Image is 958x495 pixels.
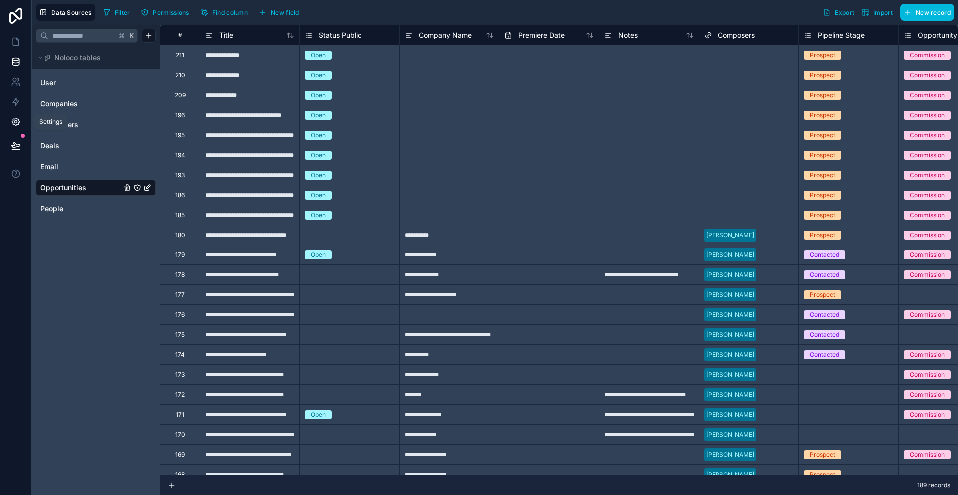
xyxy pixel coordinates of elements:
div: Commission [910,211,945,220]
div: [PERSON_NAME] [706,390,754,399]
div: [PERSON_NAME] [706,450,754,459]
span: Export [835,9,854,16]
div: 169 [175,451,185,459]
button: Export [819,4,858,21]
div: Prospect [810,191,835,200]
div: 170 [175,431,185,439]
div: Open [311,91,326,100]
div: [PERSON_NAME] [706,370,754,379]
div: 178 [175,271,185,279]
div: Commission [910,131,945,140]
div: Open [311,211,326,220]
span: Opportunities [40,183,86,193]
div: Open [311,51,326,60]
span: 189 records [917,481,950,489]
span: Status Public [319,30,362,40]
div: Open [311,151,326,160]
div: [PERSON_NAME] [706,330,754,339]
div: Prospect [810,290,835,299]
div: Commission [910,151,945,160]
div: Prospect [810,131,835,140]
div: Open [311,131,326,140]
div: [PERSON_NAME] [706,430,754,439]
a: Email [40,162,121,172]
div: Contacted [810,350,839,359]
div: Prospect [810,71,835,80]
span: Email [40,162,58,172]
div: 211 [176,51,184,59]
span: Title [219,30,233,40]
a: User [40,78,121,88]
span: Company Name [419,30,472,40]
button: Filter [99,5,134,20]
span: Noloco tables [54,53,101,63]
div: Prospect [810,231,835,240]
div: Prospect [810,450,835,459]
div: Commission [910,250,945,259]
span: Deals [40,141,59,151]
button: New record [900,4,954,21]
span: Import [873,9,893,16]
a: Opportunities [40,183,121,193]
button: New field [255,5,303,20]
div: Commission [910,310,945,319]
div: 172 [175,391,185,399]
a: Companies [40,99,121,109]
div: Prospect [810,51,835,60]
div: Commission [910,231,945,240]
div: Opportunities [36,180,156,196]
div: Commission [910,71,945,80]
div: [PERSON_NAME] [706,310,754,319]
span: People [40,204,63,214]
span: Filter [115,9,130,16]
div: Open [311,111,326,120]
a: People [40,204,121,214]
span: User [40,78,56,88]
div: # [168,31,192,39]
div: Commission [910,350,945,359]
div: Commission [910,390,945,399]
div: Prospect [810,111,835,120]
div: 180 [175,231,185,239]
div: Settings [39,118,62,126]
button: Data Sources [36,4,95,21]
a: New record [896,4,954,21]
div: Commission [910,111,945,120]
div: 209 [175,91,186,99]
div: 171 [176,411,184,419]
div: 210 [175,71,185,79]
span: Find column [212,9,248,16]
span: New field [271,9,299,16]
span: Premiere Date [518,30,565,40]
span: K [128,32,135,39]
div: Composers [36,117,156,133]
div: Prospect [810,470,835,479]
div: Commission [910,191,945,200]
div: User [36,75,156,91]
span: Notes [618,30,638,40]
div: Open [311,250,326,259]
div: Commission [910,450,945,459]
div: 174 [175,351,185,359]
button: Noloco tables [36,51,150,65]
button: Permissions [137,5,192,20]
div: Commission [910,370,945,379]
span: New record [916,9,951,16]
span: Companies [40,99,78,109]
a: Permissions [137,5,196,20]
div: [PERSON_NAME] [706,290,754,299]
div: Email [36,159,156,175]
div: [PERSON_NAME] [706,270,754,279]
div: Prospect [810,151,835,160]
span: Pipeline Stage [818,30,865,40]
span: Composers [718,30,755,40]
div: Prospect [810,171,835,180]
button: Import [858,4,896,21]
div: Open [311,191,326,200]
div: [PERSON_NAME] [706,350,754,359]
div: 175 [175,331,185,339]
div: Contacted [810,310,839,319]
div: Contacted [810,270,839,279]
div: 193 [175,171,185,179]
div: 185 [175,211,185,219]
